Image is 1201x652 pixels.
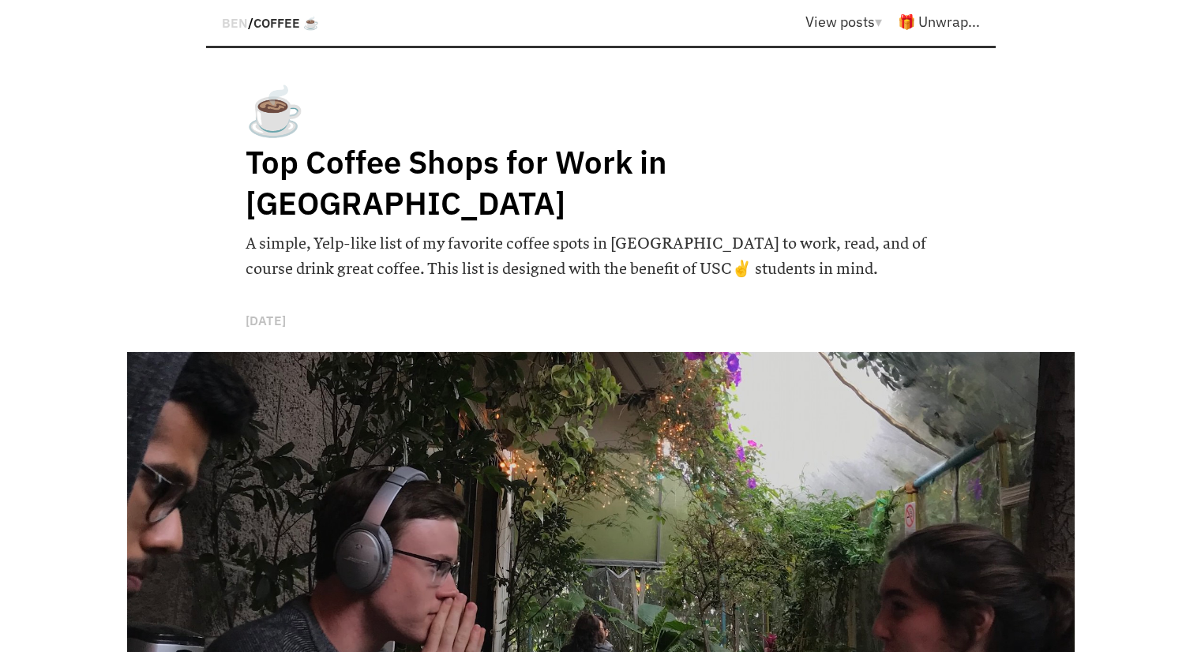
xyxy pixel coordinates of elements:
[246,79,956,141] h1: ☕️
[898,13,980,31] a: 🎁 Unwrap...
[253,15,319,31] a: Coffee ☕️
[246,231,956,282] h6: A simple, Yelp-like list of my favorite coffee spots in [GEOGRAPHIC_DATA] to work, read, and of c...
[222,15,248,31] a: BEN
[222,8,319,37] div: /
[246,305,956,335] p: [DATE]
[805,13,898,31] a: View posts
[875,13,882,31] span: ▾
[246,141,838,223] h1: Top Coffee Shops for Work in [GEOGRAPHIC_DATA]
